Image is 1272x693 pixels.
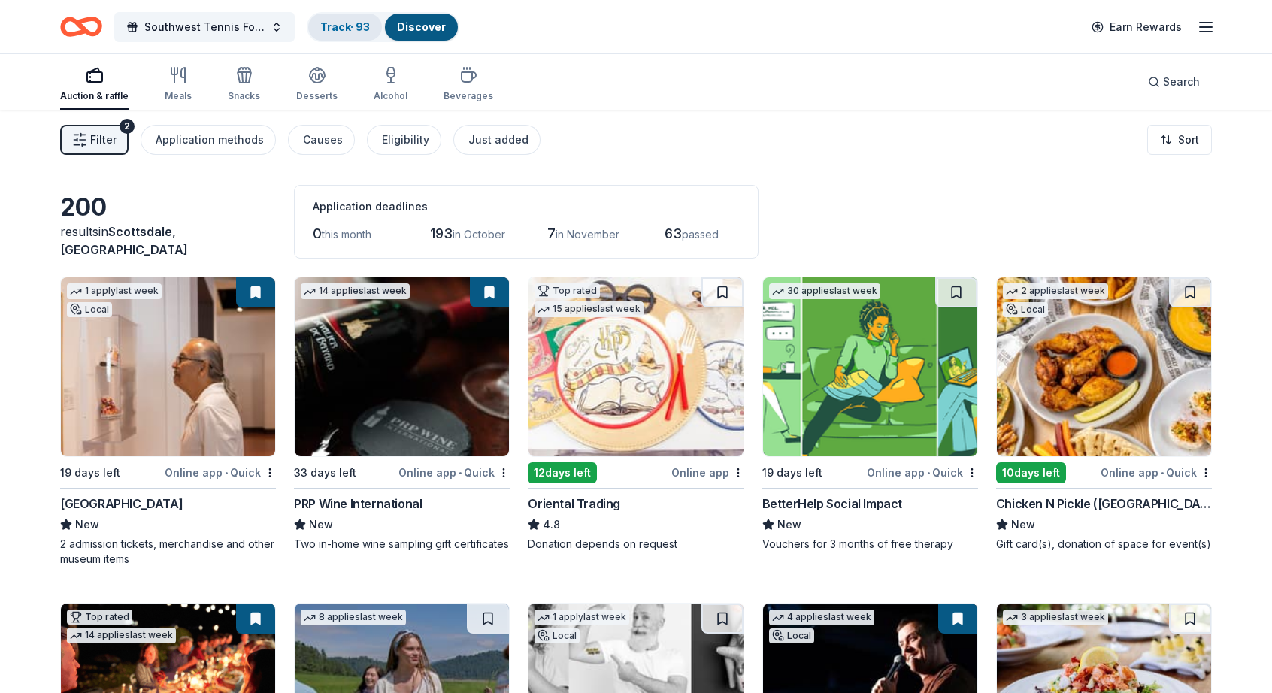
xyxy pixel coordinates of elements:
[313,198,740,216] div: Application deadlines
[528,495,620,513] div: Oriental Trading
[90,131,117,149] span: Filter
[1178,131,1199,149] span: Sort
[997,277,1211,456] img: Image for Chicken N Pickle (Glendale)
[296,60,338,110] button: Desserts
[671,463,744,482] div: Online app
[762,495,902,513] div: BetterHelp Social Impact
[397,20,446,33] a: Discover
[682,228,719,241] span: passed
[547,225,556,241] span: 7
[762,464,822,482] div: 19 days left
[294,537,510,552] div: Two in-home wine sampling gift certificates
[996,495,1212,513] div: Chicken N Pickle ([GEOGRAPHIC_DATA])
[67,628,176,643] div: 14 applies last week
[1161,467,1164,479] span: •
[288,125,355,155] button: Causes
[294,464,356,482] div: 33 days left
[556,228,619,241] span: in November
[1163,73,1200,91] span: Search
[528,537,744,552] div: Donation depends on request
[867,463,978,482] div: Online app Quick
[762,537,978,552] div: Vouchers for 3 months of free therapy
[996,277,1212,552] a: Image for Chicken N Pickle (Glendale)2 applieslast weekLocal10days leftOnline app•QuickChicken N ...
[1083,14,1191,41] a: Earn Rewards
[228,60,260,110] button: Snacks
[60,537,276,567] div: 2 admission tickets, merchandise and other museum items
[141,125,276,155] button: Application methods
[374,60,407,110] button: Alcohol
[67,302,112,317] div: Local
[430,225,453,241] span: 193
[444,90,493,102] div: Beverages
[996,537,1212,552] div: Gift card(s), donation of space for event(s)
[165,90,192,102] div: Meals
[295,277,509,456] img: Image for PRP Wine International
[309,516,333,534] span: New
[60,9,102,44] a: Home
[769,283,880,299] div: 30 applies last week
[228,90,260,102] div: Snacks
[294,277,510,552] a: Image for PRP Wine International14 applieslast week33 days leftOnline app•QuickPRP Wine Internati...
[303,131,343,149] div: Causes
[1003,302,1048,317] div: Local
[294,495,422,513] div: PRP Wine International
[301,610,406,625] div: 8 applies last week
[453,125,541,155] button: Just added
[60,125,129,155] button: Filter2
[61,277,275,456] img: Image for Heard Museum
[75,516,99,534] span: New
[165,60,192,110] button: Meals
[769,628,814,643] div: Local
[665,225,682,241] span: 63
[528,277,744,552] a: Image for Oriental TradingTop rated15 applieslast week12days leftOnline appOriental Trading4.8Don...
[60,192,276,222] div: 200
[144,18,265,36] span: Southwest Tennis Foundation Silent Auction
[528,462,597,483] div: 12 days left
[1136,67,1212,97] button: Search
[301,283,410,299] div: 14 applies last week
[398,463,510,482] div: Online app Quick
[313,225,322,241] span: 0
[60,222,276,259] div: results
[453,228,505,241] span: in October
[1101,463,1212,482] div: Online app Quick
[296,90,338,102] div: Desserts
[165,463,276,482] div: Online app Quick
[769,610,874,625] div: 4 applies last week
[60,464,120,482] div: 19 days left
[535,610,629,625] div: 1 apply last week
[777,516,801,534] span: New
[60,277,276,567] a: Image for Heard Museum1 applylast weekLocal19 days leftOnline app•Quick[GEOGRAPHIC_DATA]New2 admi...
[307,12,459,42] button: Track· 93Discover
[374,90,407,102] div: Alcohol
[763,277,977,456] img: Image for BetterHelp Social Impact
[60,60,129,110] button: Auction & raffle
[1003,283,1108,299] div: 2 applies last week
[156,131,264,149] div: Application methods
[996,462,1066,483] div: 10 days left
[543,516,560,534] span: 4.8
[120,119,135,134] div: 2
[67,283,162,299] div: 1 apply last week
[60,224,188,257] span: in
[60,90,129,102] div: Auction & raffle
[382,131,429,149] div: Eligibility
[322,228,371,241] span: this month
[225,467,228,479] span: •
[114,12,295,42] button: Southwest Tennis Foundation Silent Auction
[535,628,580,643] div: Local
[1147,125,1212,155] button: Sort
[468,131,528,149] div: Just added
[60,495,183,513] div: [GEOGRAPHIC_DATA]
[67,610,132,625] div: Top rated
[1003,610,1108,625] div: 3 applies last week
[1011,516,1035,534] span: New
[535,283,600,298] div: Top rated
[60,224,188,257] span: Scottsdale, [GEOGRAPHIC_DATA]
[459,467,462,479] span: •
[528,277,743,456] img: Image for Oriental Trading
[320,20,370,33] a: Track· 93
[927,467,930,479] span: •
[444,60,493,110] button: Beverages
[367,125,441,155] button: Eligibility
